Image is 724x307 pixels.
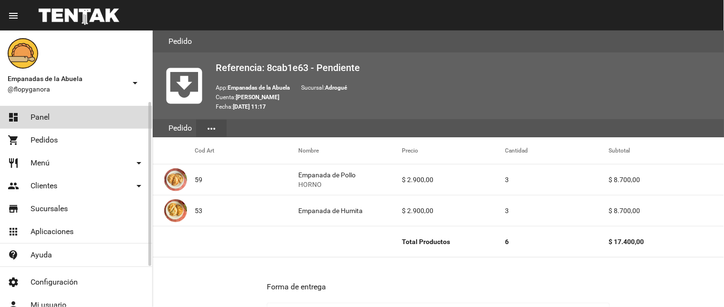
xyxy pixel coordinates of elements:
b: [DATE] 11:17 [233,103,266,110]
mat-header-cell: Subtotal [609,137,724,164]
mat-icon: move_to_inbox [160,62,208,110]
div: Empanada de Humita [298,206,363,215]
mat-icon: arrow_drop_down [133,157,145,169]
img: 75ad1656-f1a0-4b68-b603-a72d084c9c4d.jpg [164,199,187,222]
span: Pedidos [31,135,58,145]
mat-icon: contact_support [8,249,19,261]
mat-icon: restaurant [8,157,19,169]
mat-icon: apps [8,226,19,237]
mat-cell: $ 2.900,00 [402,164,505,195]
mat-icon: arrow_drop_down [133,180,145,192]
div: Empanada de Pollo [298,170,356,189]
mat-cell: $ 8.700,00 [609,195,724,226]
mat-header-cell: Cod Art [195,137,298,164]
mat-header-cell: Precio [402,137,505,164]
b: [PERSON_NAME] [236,94,279,101]
mat-header-cell: Nombre [298,137,402,164]
mat-icon: dashboard [8,112,19,123]
p: Cuenta: [216,92,716,102]
p: Fecha: [216,102,716,112]
mat-icon: shopping_cart [8,134,19,146]
h3: Pedido [168,35,192,48]
mat-icon: store [8,203,19,215]
mat-cell: $ 2.900,00 [402,195,505,226]
mat-cell: $ 8.700,00 [609,164,724,195]
mat-cell: $ 17.400,00 [609,226,724,257]
img: f0136945-ed32-4f7c-91e3-a375bc4bb2c5.png [8,38,38,69]
mat-cell: 53 [195,195,298,226]
b: Adrogué [325,84,347,91]
button: Elegir sección [196,120,227,137]
span: Empanadas de la Abuela [8,73,126,84]
span: Aplicaciones [31,227,73,236]
span: Panel [31,113,50,122]
mat-icon: arrow_drop_down [129,77,141,89]
mat-header-cell: Cantidad [505,137,609,164]
span: @flopyganora [8,84,126,94]
mat-cell: 6 [505,226,609,257]
img: 10349b5f-e677-4e10-aec3-c36b893dfd64.jpg [164,168,187,191]
mat-icon: settings [8,276,19,288]
mat-cell: 59 [195,164,298,195]
span: Ayuda [31,250,52,260]
span: Sucursales [31,204,68,214]
h2: Referencia: 8cab1e63 - Pendiente [216,60,716,75]
span: Clientes [31,181,57,191]
mat-cell: Total Productos [402,226,505,257]
span: Configuración [31,277,78,287]
b: Empanadas de la Abuela [228,84,290,91]
mat-cell: 3 [505,164,609,195]
span: HORNO [298,180,356,189]
mat-cell: 3 [505,195,609,226]
mat-icon: people [8,180,19,192]
div: Pedido [164,119,196,137]
span: Menú [31,158,50,168]
p: App: Sucursal: [216,83,716,92]
h3: Forma de entrega [267,280,609,294]
mat-icon: more_horiz [206,123,217,134]
mat-icon: menu [8,10,19,21]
